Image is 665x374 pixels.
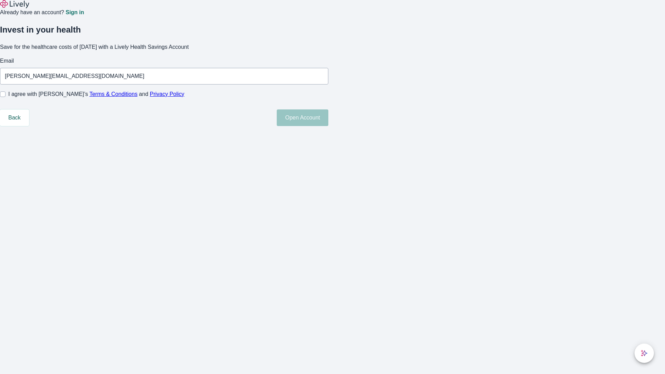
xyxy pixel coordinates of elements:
[8,90,184,98] span: I agree with [PERSON_NAME]’s and
[65,10,84,15] a: Sign in
[89,91,138,97] a: Terms & Conditions
[635,344,654,363] button: chat
[641,350,648,357] svg: Lively AI Assistant
[150,91,185,97] a: Privacy Policy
